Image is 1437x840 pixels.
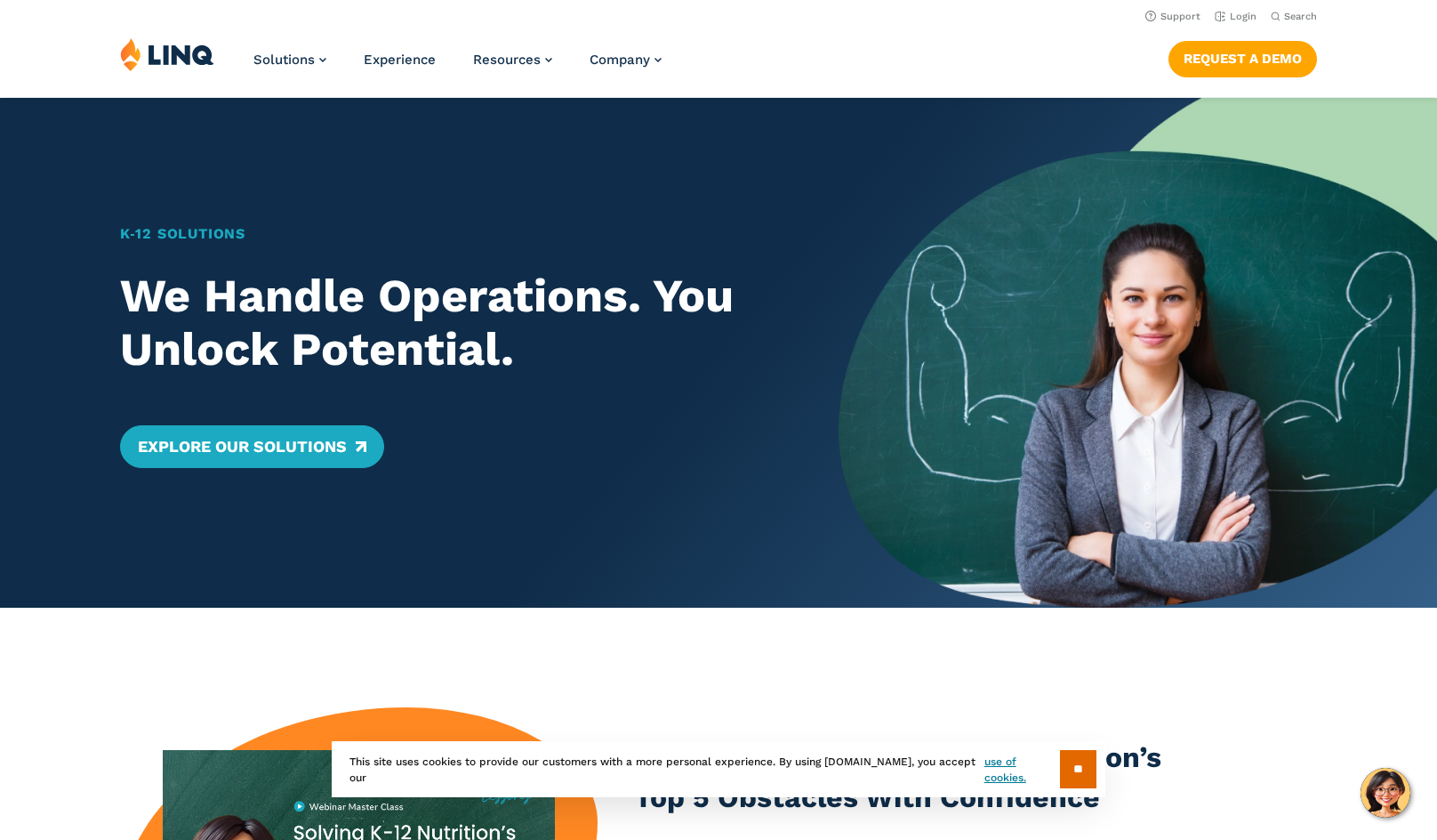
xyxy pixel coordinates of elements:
[839,98,1437,608] img: Home Banner
[634,738,1215,819] h3: Master Class: Solving K-12 Nutrition’s Top 5 Obstacles With Confidence
[1145,11,1200,22] a: Support
[332,741,1105,797] div: This site uses cookies to provide our customers with a more personal experience. By using [DOMAIN...
[1168,41,1317,77] a: Request a Demo
[1284,11,1317,22] span: Search
[120,270,780,376] h2: We Handle Operations. You Unlock Potential.
[1271,10,1317,23] button: Open Search Bar
[473,52,552,68] a: Resources
[253,52,315,68] span: Solutions
[1361,768,1410,818] button: Hello, have a question? Let’s chat.
[984,754,1060,786] a: use of cookies.
[590,52,662,68] a: Company
[364,52,436,68] a: Experience
[590,52,650,68] span: Company
[120,223,780,245] h1: K‑12 Solutions
[1168,37,1317,77] nav: Button Navigation
[120,37,214,71] img: LINQ | K‑12 Software
[473,52,541,68] span: Resources
[1215,11,1256,22] a: Login
[253,37,662,96] nav: Primary Navigation
[120,425,384,468] a: Explore Our Solutions
[253,52,326,68] a: Solutions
